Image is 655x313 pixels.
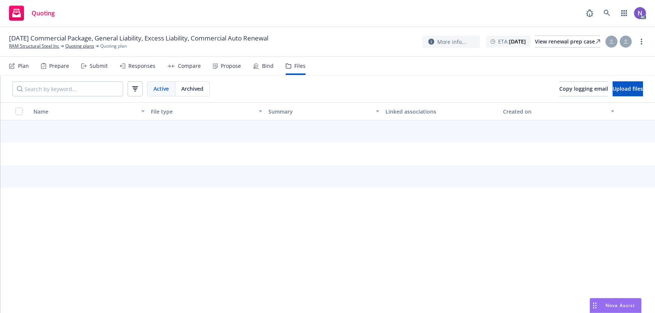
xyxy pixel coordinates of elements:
button: Created on [500,102,617,120]
span: [DATE] Commercial Package, General Liability, Excess Liability, Commercial Auto Renewal [9,34,268,43]
div: Files [294,63,306,69]
button: Upload files [613,81,643,96]
div: Name [33,108,137,115]
div: Submit [90,63,108,69]
span: Archived [181,85,203,93]
a: Report a Bug [582,6,597,21]
div: Propose [221,63,241,69]
a: View renewal prep case [535,36,600,48]
a: Quoting plans [65,43,94,49]
div: Drag to move [590,298,599,313]
div: Linked associations [385,108,497,115]
span: ETA : [498,37,526,45]
input: Select all [15,108,23,115]
button: More info... [422,36,480,48]
a: Switch app [617,6,632,21]
button: Nova Assist [590,298,641,313]
div: Compare [178,63,201,69]
div: Bind [262,63,274,69]
div: Plan [18,63,29,69]
span: Nova Assist [605,302,635,309]
div: Prepare [49,63,69,69]
div: View renewal prep case [535,36,600,47]
input: Search by keyword... [12,81,123,96]
div: Responses [128,63,155,69]
span: Quoting [32,10,55,16]
div: Created on [503,108,606,115]
span: Upload files [613,85,643,92]
a: RAM Structural Steel Inc [9,43,59,49]
div: File type [151,108,254,115]
button: Linked associations [382,102,500,120]
button: File type [148,102,265,120]
strong: [DATE] [509,38,526,45]
img: photo [634,7,646,19]
a: more [637,37,646,46]
button: Summary [265,102,383,120]
span: More info... [437,38,466,46]
button: Name [30,102,148,120]
a: Search [599,6,614,21]
span: Copy logging email [559,85,608,92]
span: Active [154,85,169,93]
div: Summary [268,108,372,115]
span: Quoting plan [100,43,127,49]
button: Copy logging email [559,81,608,96]
a: Quoting [6,3,58,24]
